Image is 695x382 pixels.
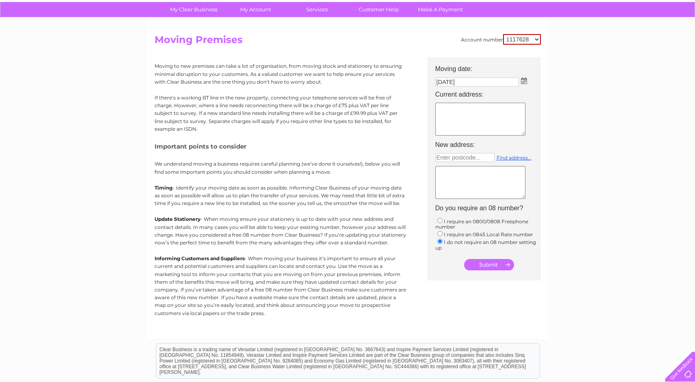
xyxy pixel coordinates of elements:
[284,2,351,17] a: Services
[155,34,541,50] h2: Moving Premises
[222,2,289,17] a: My Account
[572,35,590,41] a: Energy
[431,139,545,151] th: New address:
[431,215,545,253] td: I require an 0800/0808 Freephone number I require an 0845 Local Rate number I do not require an 0...
[155,62,406,86] p: Moving to new premises can take a lot of organisation, from moving stock and stationery to ensuri...
[461,34,541,45] div: Account number
[464,259,514,270] input: Submit
[542,4,598,14] a: 0333 014 3131
[160,2,227,17] a: My Clear Business
[155,160,406,175] p: We understand moving a business requires careful planning (we’ve done it ourselves!), below you w...
[155,184,406,207] p: - Identify your moving date as soon as possible. Informing Clear Business of your moving date as ...
[155,255,245,261] b: Informing Customers and Suppliers
[668,35,687,41] a: Log out
[24,21,66,46] img: logo.png
[431,57,545,75] th: Moving date:
[407,2,474,17] a: Make A Payment
[641,35,661,41] a: Contact
[521,78,527,84] img: ...
[155,185,172,191] b: Timing
[155,94,406,133] p: If there’s a working BT line in the new property, connecting your telephone services will be free...
[431,202,545,214] th: Do you require an 08 number?
[595,35,620,41] a: Telecoms
[155,215,406,246] p: - When moving ensure your stationery is up to date with your new address and contact details. In ...
[431,88,545,101] th: Current address:
[156,4,540,39] div: Clear Business is a trading name of Verastar Limited (registered in [GEOGRAPHIC_DATA] No. 3667643...
[624,35,636,41] a: Blog
[155,216,200,222] b: Update Stationery
[552,35,568,41] a: Water
[155,255,406,317] p: - When moving your business it’s important to ensure all your current and potential customers and...
[345,2,412,17] a: Customer Help
[155,143,406,150] h5: Important points to consider
[497,155,531,161] a: Find address...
